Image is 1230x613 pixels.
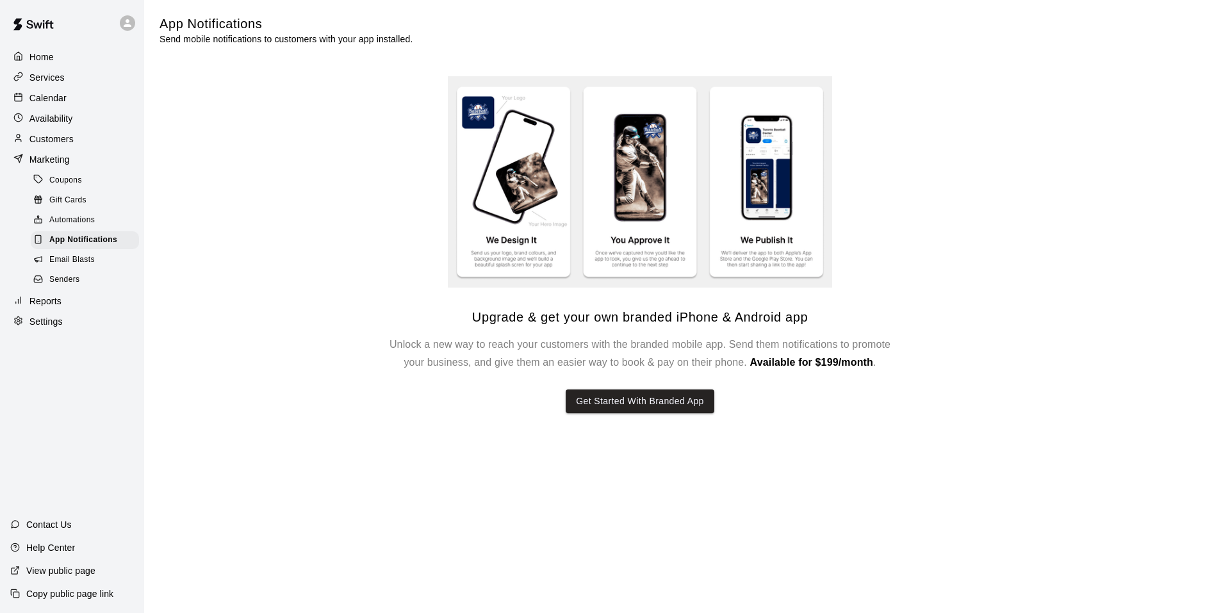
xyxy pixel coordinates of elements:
[10,68,134,87] a: Services
[448,76,832,288] img: Branded app
[31,270,144,290] a: Senders
[10,109,134,128] a: Availability
[29,71,65,84] p: Services
[566,372,714,413] a: Get Started With Branded App
[29,315,63,328] p: Settings
[49,174,82,187] span: Coupons
[31,192,139,209] div: Gift Cards
[29,51,54,63] p: Home
[49,254,95,266] span: Email Blasts
[10,291,134,311] a: Reports
[10,88,134,108] a: Calendar
[49,274,80,286] span: Senders
[31,251,139,269] div: Email Blasts
[31,250,144,270] a: Email Blasts
[10,150,134,169] a: Marketing
[49,214,95,227] span: Automations
[31,172,139,190] div: Coupons
[26,587,113,600] p: Copy public page link
[566,389,714,413] button: Get Started With Branded App
[10,129,134,149] a: Customers
[384,336,896,372] h6: Unlock a new way to reach your customers with the branded mobile app. Send them notifications to ...
[49,234,117,247] span: App Notifications
[160,15,413,33] h5: App Notifications
[49,194,86,207] span: Gift Cards
[472,309,808,326] h5: Upgrade & get your own branded iPhone & Android app
[10,312,134,331] a: Settings
[31,211,139,229] div: Automations
[26,518,72,531] p: Contact Us
[31,231,139,249] div: App Notifications
[29,112,73,125] p: Availability
[29,133,74,145] p: Customers
[31,231,144,250] a: App Notifications
[160,33,413,45] p: Send mobile notifications to customers with your app installed.
[10,47,134,67] a: Home
[750,357,873,368] span: Available for $199/month
[31,211,144,231] a: Automations
[31,170,144,190] a: Coupons
[29,92,67,104] p: Calendar
[31,271,139,289] div: Senders
[29,295,61,307] p: Reports
[29,153,70,166] p: Marketing
[31,190,144,210] a: Gift Cards
[26,564,95,577] p: View public page
[26,541,75,554] p: Help Center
